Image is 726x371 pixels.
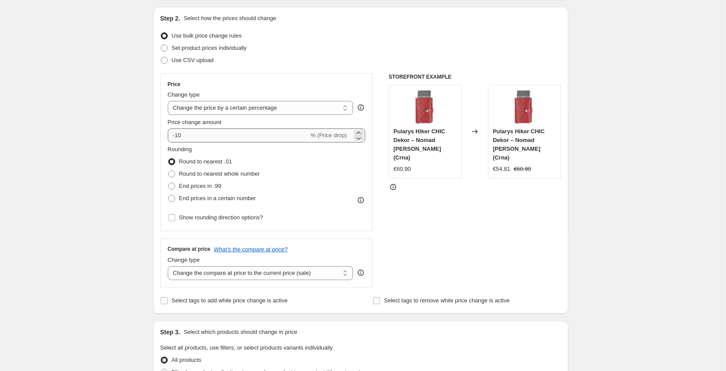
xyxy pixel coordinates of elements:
[183,14,276,23] p: Select how the prices should change
[168,91,200,98] span: Change type
[179,158,232,165] span: Round to nearest .01
[168,81,180,88] h3: Price
[394,165,411,173] div: €60.90
[160,328,180,336] h2: Step 3.
[389,73,561,80] h6: STOREFRONT EXAMPLE
[493,165,510,173] div: €54.81
[160,14,180,23] h2: Step 2.
[172,45,247,51] span: Set product prices individually
[179,183,221,189] span: End prices in .99
[168,146,192,153] span: Rounding
[394,128,446,161] span: Pularys Hiker CHIC Dekor – Nomad [PERSON_NAME] (Crna)
[172,357,201,363] span: All products
[214,246,288,253] button: What's the compare at price?
[179,170,260,177] span: Round to nearest whole number
[168,257,200,263] span: Change type
[507,90,542,125] img: Hiker-chic-crvena_2_80x.png
[160,344,333,351] span: Select all products, use filters, or select products variants individually
[183,328,297,336] p: Select which products should change in price
[172,57,214,63] span: Use CSV upload
[311,132,347,139] span: % (Price drop)
[179,195,256,201] span: End prices in a certain number
[172,32,242,39] span: Use bulk price change rules
[168,119,221,125] span: Price change amount
[384,297,510,304] span: Select tags to remove while price change is active
[493,128,545,161] span: Pularys Hiker CHIC Dekor – Nomad [PERSON_NAME] (Crna)
[168,128,309,142] input: -15
[168,246,211,253] h3: Compare at price
[356,103,365,112] div: help
[356,268,365,277] div: help
[408,90,443,125] img: Hiker-chic-crvena_2_80x.png
[172,297,288,304] span: Select tags to add while price change is active
[179,214,263,221] span: Show rounding direction options?
[514,165,531,173] strike: €60.90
